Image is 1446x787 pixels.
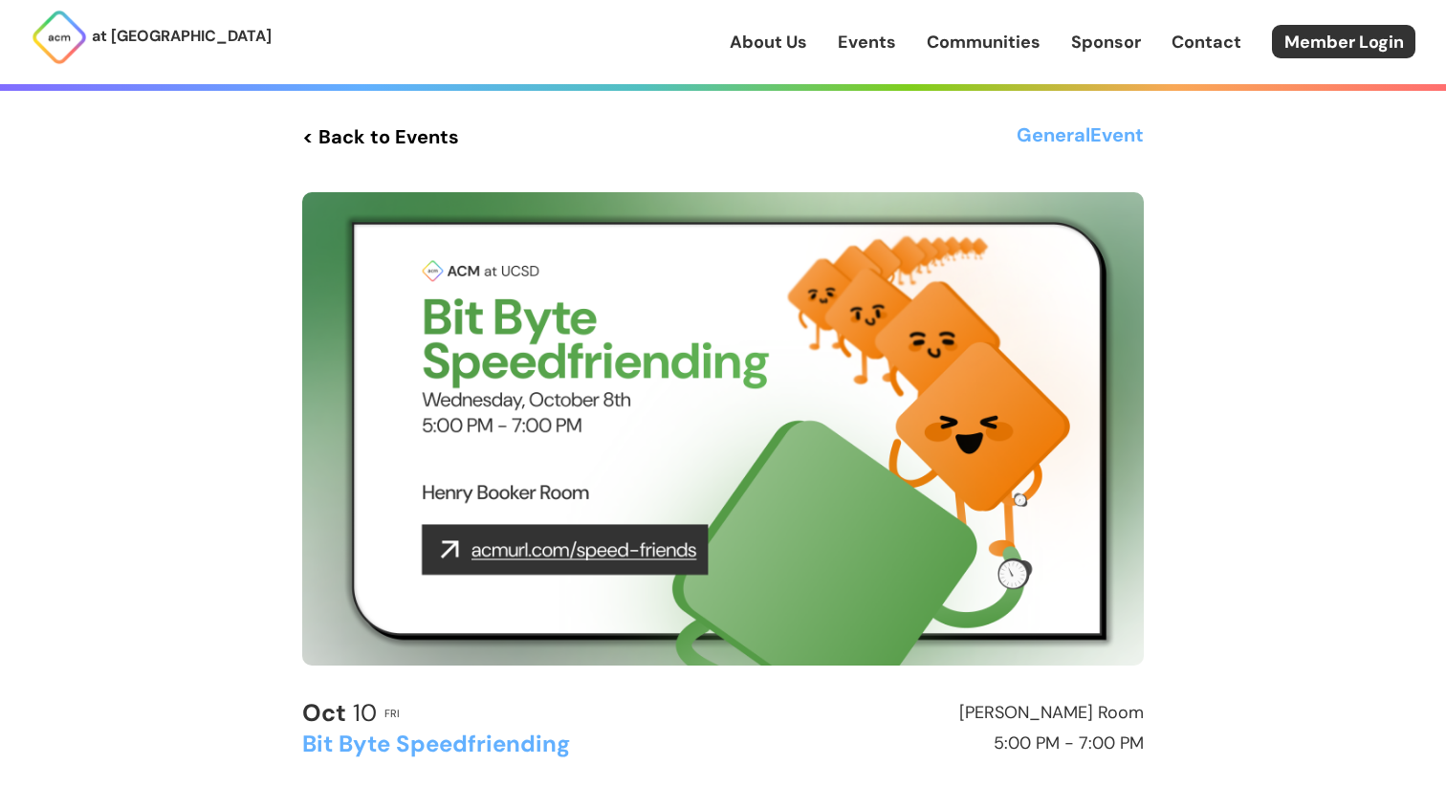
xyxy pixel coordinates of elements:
a: < Back to Events [302,120,459,154]
a: About Us [730,30,807,55]
b: Oct [302,697,346,729]
img: Event Cover Photo [302,192,1144,666]
h2: [PERSON_NAME] Room [732,704,1144,723]
p: at [GEOGRAPHIC_DATA] [92,24,272,49]
h2: 10 [302,700,377,727]
h2: 5:00 PM - 7:00 PM [732,734,1144,754]
h2: Fri [384,708,400,719]
a: Member Login [1272,25,1415,58]
a: Communities [927,30,1041,55]
h3: General Event [1017,120,1144,154]
a: Events [838,30,896,55]
a: at [GEOGRAPHIC_DATA] [31,9,272,66]
img: ACM Logo [31,9,88,66]
a: Contact [1172,30,1241,55]
h2: Bit Byte Speedfriending [302,732,714,756]
a: Sponsor [1071,30,1141,55]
